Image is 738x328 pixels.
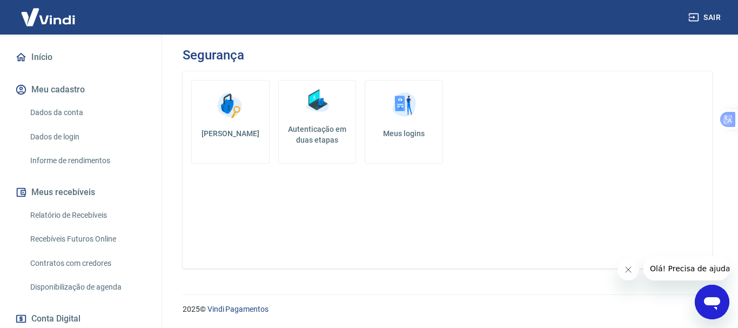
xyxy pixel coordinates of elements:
a: [PERSON_NAME] [191,80,270,164]
button: Sair [686,8,725,28]
h3: Segurança [183,48,244,63]
button: Meus recebíveis [13,180,149,204]
h5: [PERSON_NAME] [200,128,260,139]
a: Vindi Pagamentos [207,305,269,313]
a: Disponibilização de agenda [26,276,149,298]
img: Vindi [13,1,83,34]
img: Alterar senha [214,89,246,122]
a: Recebíveis Futuros Online [26,228,149,250]
h5: Meus logins [374,128,434,139]
a: Relatório de Recebíveis [26,204,149,226]
a: Autenticação em duas etapas [278,80,357,164]
a: Contratos com credores [26,252,149,275]
img: Meus logins [388,89,420,122]
h5: Autenticação em duas etapas [283,124,352,145]
a: Dados da conta [26,102,149,124]
iframe: Fechar mensagem [618,259,639,280]
a: Meus logins [365,80,443,164]
img: Autenticação em duas etapas [301,85,333,117]
a: Dados de login [26,126,149,148]
p: 2025 © [183,304,712,315]
a: Informe de rendimentos [26,150,149,172]
iframe: Botão para abrir a janela de mensagens [695,285,729,319]
button: Meu cadastro [13,78,149,102]
span: Olá! Precisa de ajuda? [6,8,91,16]
iframe: Mensagem da empresa [643,257,729,280]
a: Início [13,45,149,69]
